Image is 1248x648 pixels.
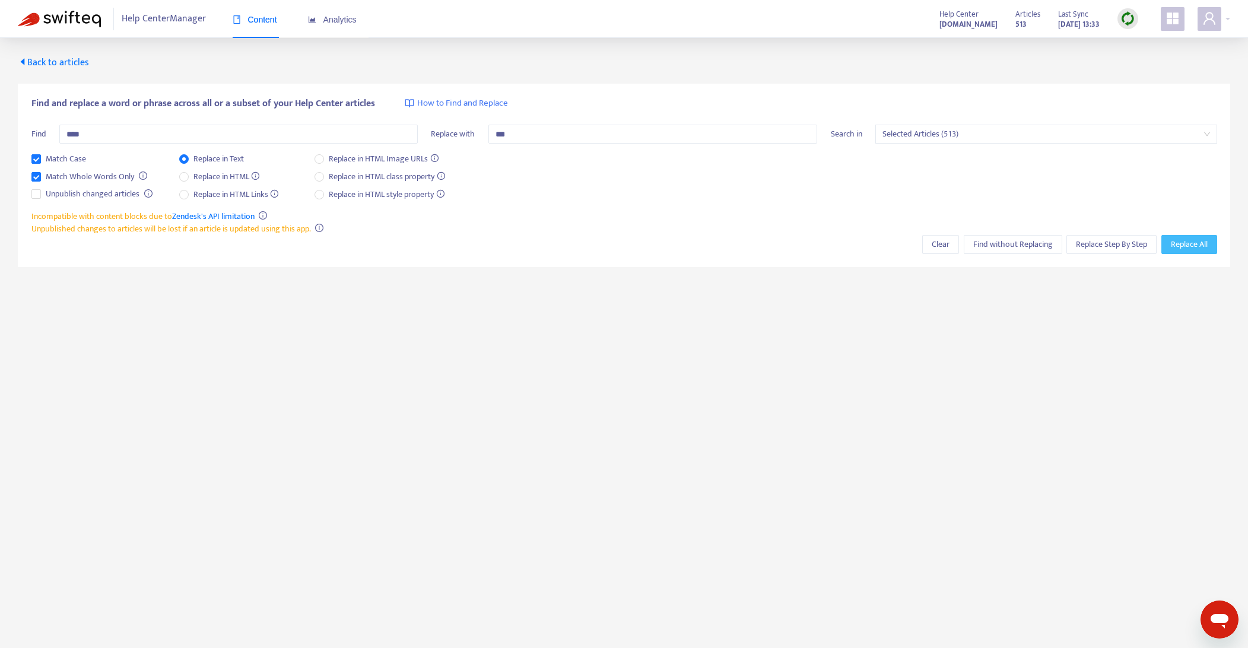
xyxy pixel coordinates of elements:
span: caret-left [18,57,27,66]
button: Find without Replacing [964,235,1062,254]
span: Help Center [939,8,979,21]
span: Replace in HTML [189,170,265,183]
span: Clear [932,238,950,251]
span: Replace All [1171,238,1208,251]
span: book [233,15,241,24]
span: Unpublish changed articles [41,188,144,201]
img: Swifteq [18,11,101,27]
img: image-link [405,99,414,108]
iframe: Schaltfläche zum Öffnen des Messaging-Fensters [1201,601,1239,639]
strong: [DOMAIN_NAME] [939,18,998,31]
span: Replace in HTML style property [324,188,449,201]
span: appstore [1166,11,1180,26]
span: Search in [831,127,862,141]
strong: 513 [1015,18,1027,31]
span: info-circle [259,211,267,220]
a: Zendesk's API limitation [172,209,255,223]
span: area-chart [308,15,316,24]
span: Find and replace a word or phrase across all or a subset of your Help Center articles [31,97,375,111]
span: info-circle [144,189,153,198]
strong: [DATE] 13:33 [1058,18,1100,31]
span: Replace in HTML Links [189,188,284,201]
span: Analytics [308,15,357,24]
img: sync.dc5367851b00ba804db3.png [1120,11,1135,26]
span: Back to articles [18,55,89,71]
span: Find [31,127,46,141]
button: Replace Step By Step [1066,235,1157,254]
span: user [1202,11,1217,26]
span: Match Case [41,153,91,166]
span: Help Center Manager [122,8,206,30]
span: info-circle [139,171,147,180]
button: Replace All [1161,235,1217,254]
button: Clear [922,235,959,254]
span: Replace Step By Step [1076,238,1147,251]
span: How to Find and Replace [417,97,508,110]
span: Replace in HTML Image URLs [324,153,443,166]
span: Content [233,15,277,24]
span: Find without Replacing [973,238,1053,251]
span: info-circle [315,224,323,232]
span: Replace in HTML class property [324,170,450,183]
span: Last Sync [1058,8,1088,21]
a: [DOMAIN_NAME] [939,17,998,31]
span: Selected Articles (513) [882,125,1210,143]
span: Unpublished changes to articles will be lost if an article is updated using this app. [31,222,311,236]
span: Match Whole Words Only [41,170,139,183]
span: Replace in Text [189,153,249,166]
span: Replace with [431,127,475,141]
span: Incompatible with content blocks due to [31,209,255,223]
span: Articles [1015,8,1040,21]
a: How to Find and Replace [405,97,508,110]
